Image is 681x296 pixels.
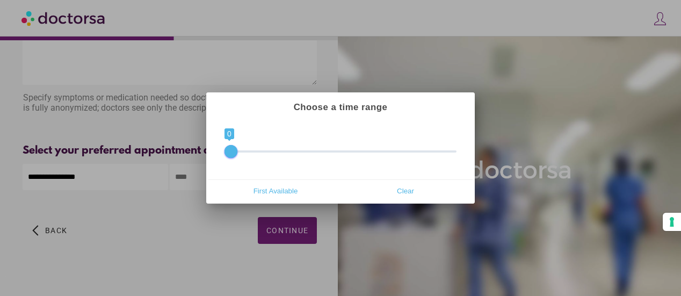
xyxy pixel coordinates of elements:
[340,182,470,199] button: Clear
[211,182,340,199] button: First Available
[294,102,388,112] strong: Choose a time range
[224,128,234,139] span: 0
[214,183,337,199] span: First Available
[344,183,467,199] span: Clear
[663,213,681,231] button: Your consent preferences for tracking technologies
